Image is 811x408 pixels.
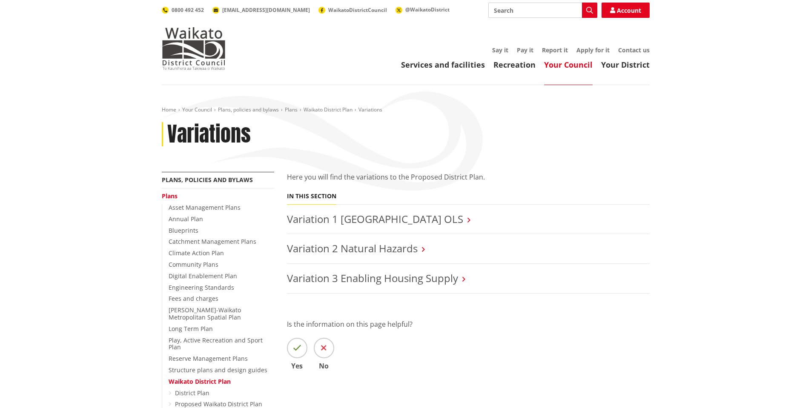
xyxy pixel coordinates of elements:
a: Your Council [182,106,212,113]
a: Asset Management Plans [169,203,241,211]
a: Variation 3 Enabling Housing Supply [287,271,458,285]
a: Plans [162,192,178,200]
p: Is the information on this page helpful? [287,319,650,329]
a: Fees and charges [169,294,218,302]
span: @WaikatoDistrict [405,6,450,13]
a: Structure plans and design guides [169,366,267,374]
input: Search input [488,3,597,18]
a: Catchment Management Plans [169,237,256,245]
a: Contact us [618,46,650,54]
a: Pay it [517,46,533,54]
img: Waikato District Council - Te Kaunihera aa Takiwaa o Waikato [162,27,226,70]
a: [PERSON_NAME]-Waikato Metropolitan Spatial Plan [169,306,241,321]
nav: breadcrumb [162,106,650,114]
a: @WaikatoDistrict [395,6,450,13]
a: Climate Action Plan [169,249,224,257]
span: No [314,362,334,369]
a: Waikato District Plan [169,377,231,385]
a: Blueprints [169,226,198,234]
span: [EMAIL_ADDRESS][DOMAIN_NAME] [222,6,310,14]
a: Long Term Plan [169,325,213,333]
a: Plans, policies and bylaws [218,106,279,113]
a: Home [162,106,176,113]
span: Variations [358,106,382,113]
a: Variation 1 [GEOGRAPHIC_DATA] OLS [287,212,463,226]
a: WaikatoDistrictCouncil [318,6,387,14]
a: Say it [492,46,508,54]
a: Engineering Standards [169,283,234,291]
h1: Variations [167,122,251,147]
a: Plans [285,106,298,113]
a: Report it [542,46,568,54]
a: Proposed Waikato District Plan [175,400,262,408]
a: Digital Enablement Plan [169,272,237,280]
h5: In this section [287,193,336,200]
a: Your Council [544,60,593,70]
a: Recreation [493,60,536,70]
a: [EMAIL_ADDRESS][DOMAIN_NAME] [212,6,310,14]
a: Waikato District Plan [304,106,352,113]
div: Here you will find the variations to the Proposed District Plan. [287,172,650,192]
a: Play, Active Recreation and Sport Plan [169,336,263,351]
a: Account [602,3,650,18]
a: District Plan [175,389,209,397]
a: Community Plans [169,260,218,268]
span: 0800 492 452 [172,6,204,14]
a: Apply for it [576,46,610,54]
a: Variation 2 Natural Hazards [287,241,418,255]
a: Plans, policies and bylaws [162,176,253,184]
a: 0800 492 452 [162,6,204,14]
span: WaikatoDistrictCouncil [328,6,387,14]
a: Reserve Management Plans [169,354,248,362]
a: Annual Plan [169,215,203,223]
a: Your District [601,60,650,70]
span: Yes [287,362,307,369]
a: Services and facilities [401,60,485,70]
